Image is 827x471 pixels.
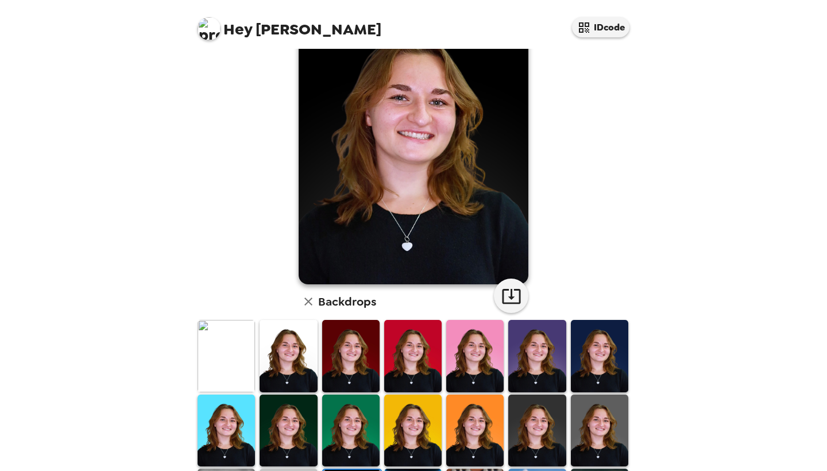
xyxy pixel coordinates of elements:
[572,17,629,37] button: IDcode
[198,320,255,392] img: Original
[198,11,381,37] span: [PERSON_NAME]
[318,292,376,311] h6: Backdrops
[223,19,252,40] span: Hey
[198,17,221,40] img: profile pic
